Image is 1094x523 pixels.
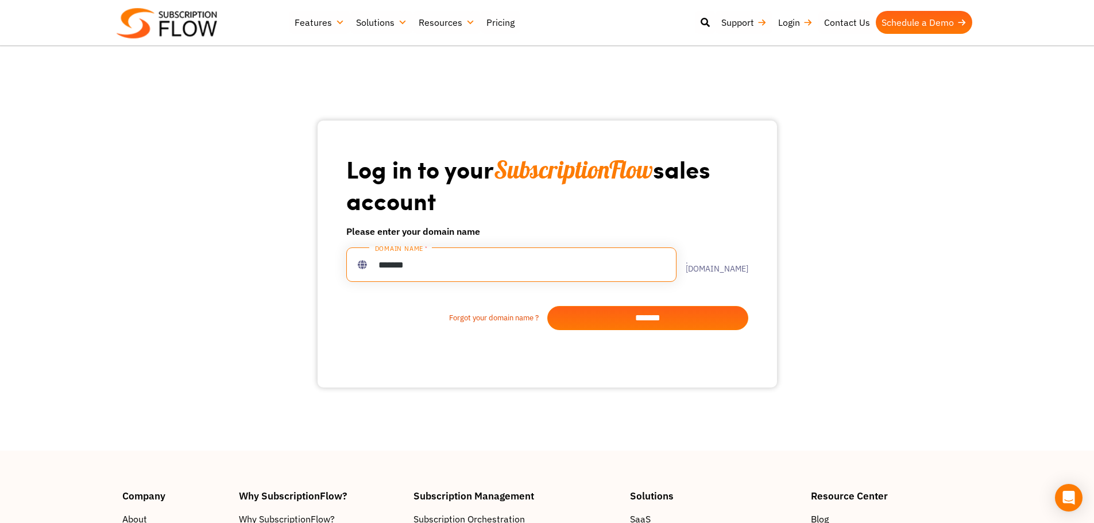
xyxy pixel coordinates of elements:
[289,11,350,34] a: Features
[122,491,228,501] h4: Company
[346,312,547,324] a: Forgot your domain name ?
[481,11,520,34] a: Pricing
[494,154,653,185] span: SubscriptionFlow
[117,8,217,38] img: Subscriptionflow
[818,11,876,34] a: Contact Us
[413,491,619,501] h4: Subscription Management
[239,491,402,501] h4: Why SubscriptionFlow?
[811,491,972,501] h4: Resource Center
[676,257,748,273] label: .[DOMAIN_NAME]
[772,11,818,34] a: Login
[630,491,799,501] h4: Solutions
[346,154,748,215] h1: Log in to your sales account
[1055,484,1083,512] div: Open Intercom Messenger
[346,224,748,238] h6: Please enter your domain name
[350,11,413,34] a: Solutions
[716,11,772,34] a: Support
[876,11,972,34] a: Schedule a Demo
[413,11,481,34] a: Resources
